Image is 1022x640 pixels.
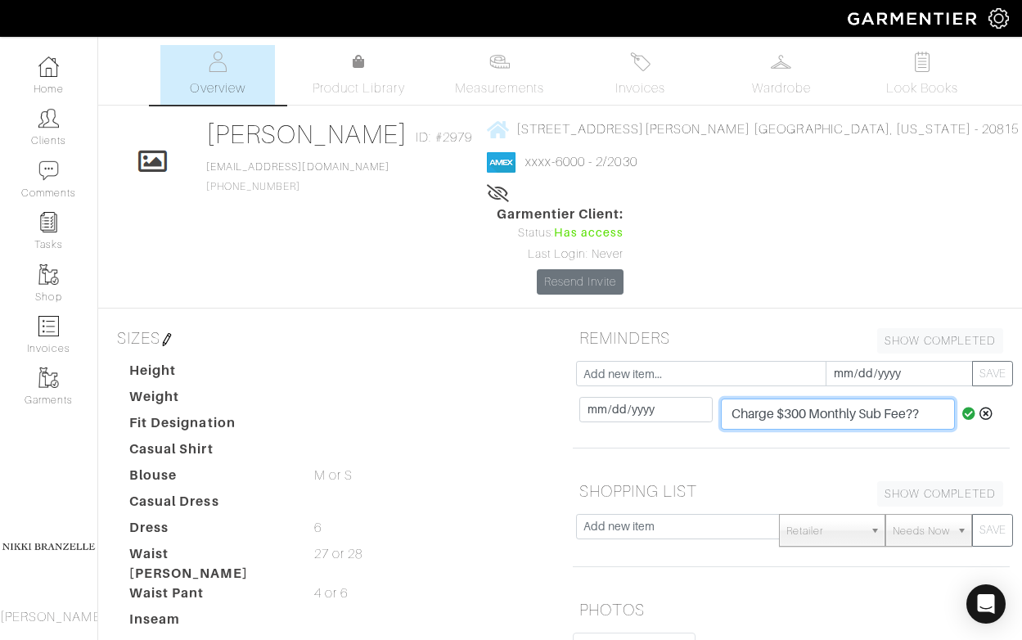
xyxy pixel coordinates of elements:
a: Wardrobe [724,45,839,105]
dt: Dress [117,518,302,544]
a: [EMAIL_ADDRESS][DOMAIN_NAME] [206,161,389,173]
span: Look Books [886,79,959,98]
img: garments-icon-b7da505a4dc4fd61783c78ac3ca0ef83fa9d6f193b1c9dc38574b1d14d53ca28.png [38,264,59,285]
h5: SIZES [110,322,548,354]
input: Add new item... [576,361,827,386]
a: Look Books [865,45,979,105]
span: ID: #2979 [416,128,471,147]
h5: SHOPPING LIST [573,475,1011,507]
span: Measurements [455,79,544,98]
dt: Height [117,361,302,387]
img: clients-icon-6bae9207a08558b7cb47a8932f037763ab4055f8c8b6bfacd5dc20c3e0201464.png [38,108,59,128]
span: M or S [314,466,353,485]
img: american_express-1200034d2e149cdf2cc7894a33a747db654cf6f8355cb502592f1d228b2ac700.png [487,152,516,173]
a: [STREET_ADDRESS][PERSON_NAME] [GEOGRAPHIC_DATA], [US_STATE] - 20815 [487,119,1019,139]
span: Garmentier Client: [497,205,624,224]
img: garments-icon-b7da505a4dc4fd61783c78ac3ca0ef83fa9d6f193b1c9dc38574b1d14d53ca28.png [38,367,59,388]
span: Invoices [615,79,665,98]
span: Overview [190,79,245,98]
a: Measurements [442,45,557,105]
span: 27 or 28 [314,544,362,564]
span: Wardrobe [752,79,811,98]
a: SHOW COMPLETED [877,328,1003,354]
div: Status: [497,224,624,242]
dt: Casual Dress [117,492,302,518]
span: Has access [554,224,624,242]
img: basicinfo-40fd8af6dae0f16599ec9e87c0ef1c0a1fdea2edbe929e3d69a839185d80c458.svg [208,52,228,72]
span: [PHONE_NUMBER] [206,161,389,192]
dt: Fit Designation [117,413,302,439]
img: dashboard-icon-dbcd8f5a0b271acd01030246c82b418ddd0df26cd7fceb0bd07c9910d44c42f6.png [38,56,59,77]
img: wardrobe-487a4870c1b7c33e795ec22d11cfc2ed9d08956e64fb3008fe2437562e282088.svg [771,52,791,72]
span: Retailer [786,515,863,548]
img: pen-cf24a1663064a2ec1b9c1bd2387e9de7a2fa800b781884d57f21acf72779bad2.png [160,333,173,346]
span: 6 [314,518,322,538]
input: Add new item [576,514,780,539]
dt: Blouse [117,466,302,492]
img: measurements-466bbee1fd09ba9460f595b01e5d73f9e2bff037440d3c8f018324cb6cdf7a4a.svg [489,52,510,72]
img: todo-9ac3debb85659649dc8f770b8b6100bb5dab4b48dedcbae339e5042a72dfd3cc.svg [912,52,932,72]
a: Resend Invite [537,269,624,295]
dt: Waist [PERSON_NAME] [117,544,302,584]
img: comment-icon-a0a6a9ef722e966f86d9cbdc48e553b5cf19dbc54f86b18d962a5391bc8f6eb6.png [38,160,59,181]
h5: PHOTOS [573,593,1011,626]
span: [STREET_ADDRESS][PERSON_NAME] [GEOGRAPHIC_DATA], [US_STATE] - 20815 [516,122,1019,137]
a: Invoices [583,45,698,105]
span: Product Library [313,79,405,98]
div: Last Login: Never [497,246,624,264]
a: xxxx-6000 - 2/2030 [525,155,637,169]
dt: Inseam [117,610,302,636]
a: Overview [160,45,275,105]
span: 4 or 6 [314,584,348,603]
button: SAVE [972,361,1013,386]
img: reminder-icon-8004d30b9f0a5d33ae49ab947aed9ed385cf756f9e5892f1edd6e32f2345188e.png [38,212,59,232]
h5: REMINDERS [573,322,1011,354]
a: SHOW COMPLETED [877,481,1003,507]
img: gear-icon-white-bd11855cb880d31180b6d7d6211b90ccbf57a29d726f0c71d8c61bd08dd39cc2.png [988,8,1009,29]
dt: Waist Pant [117,584,302,610]
img: orders-icon-0abe47150d42831381b5fb84f609e132dff9fe21cb692f30cb5eec754e2cba89.png [38,316,59,336]
span: Needs Now [893,515,950,548]
img: orders-27d20c2124de7fd6de4e0e44c1d41de31381a507db9b33961299e4e07d508b8c.svg [630,52,651,72]
a: [PERSON_NAME] [206,119,408,149]
a: Product Library [301,52,416,98]
dt: Casual Shirt [117,439,302,466]
div: Open Intercom Messenger [966,584,1006,624]
dt: Weight [117,387,302,413]
button: SAVE [972,514,1013,547]
img: garmentier-logo-header-white-b43fb05a5012e4ada735d5af1a66efaba907eab6374d6393d1fbf88cb4ef424d.png [840,4,988,33]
